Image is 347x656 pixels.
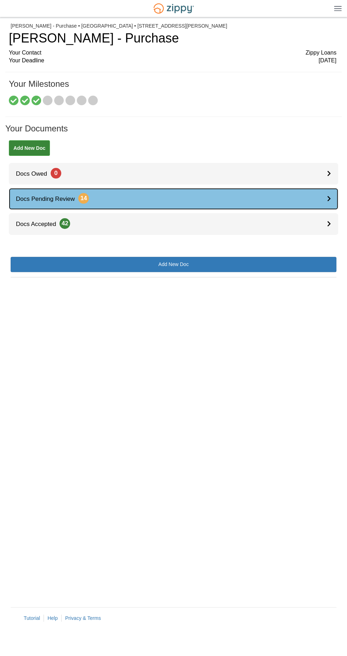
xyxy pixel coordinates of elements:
h1: Your Milestones [9,79,336,96]
a: Add New Doc [9,140,50,156]
span: Docs Accepted [9,221,70,227]
a: Docs Accepted42 [9,213,338,235]
h1: Your Documents [5,124,342,140]
div: Your Deadline [9,57,336,65]
a: Privacy & Terms [65,615,101,621]
a: Add New Doc [11,257,336,272]
span: Zippy Loans [306,49,336,57]
span: Docs Owed [9,170,61,177]
h1: [PERSON_NAME] - Purchase [9,31,336,45]
span: 14 [78,193,89,204]
span: 42 [59,218,70,229]
a: Help [47,615,58,621]
span: [DATE] [319,57,336,65]
img: Mobile Dropdown Menu [334,6,342,11]
span: Docs Pending Review [9,196,89,202]
a: Docs Owed0 [9,163,338,185]
div: [PERSON_NAME] - Purchase • [GEOGRAPHIC_DATA] • [STREET_ADDRESS][PERSON_NAME] [11,23,336,29]
span: 0 [51,168,61,179]
a: Tutorial [24,615,40,621]
a: Docs Pending Review14 [9,188,338,210]
div: Your Contact [9,49,336,57]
